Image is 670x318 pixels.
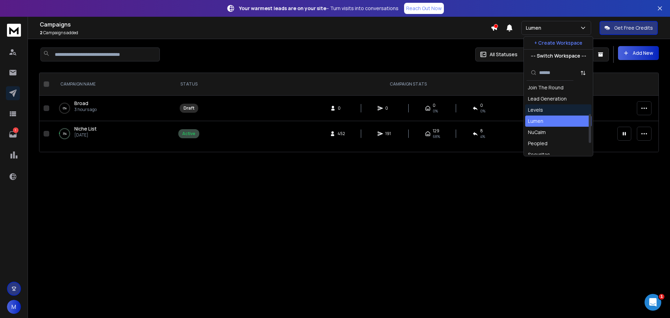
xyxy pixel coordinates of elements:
button: + Create Workspace [524,37,593,49]
div: Peopled [528,140,548,147]
iframe: Intercom live chat [645,294,661,311]
span: 2 [40,30,43,36]
p: 0 % [63,105,67,112]
img: logo [7,24,21,37]
div: Levels [528,106,543,113]
span: 452 [337,131,345,136]
div: Lumen [528,118,543,125]
p: Reach Out Now [406,5,442,12]
p: Lumen [526,24,544,31]
span: 0 [433,103,435,108]
span: 0 [480,103,483,108]
p: --- Switch Workspace --- [531,52,586,59]
td: 0%Broad3 hours ago [52,96,174,121]
p: Campaigns added [40,30,491,36]
button: M [7,300,21,314]
p: 3 hours ago [74,107,97,112]
span: 4 % [480,134,485,139]
div: Lead Generation [528,95,567,102]
button: Get Free Credits [600,21,658,35]
p: 3 % [63,130,67,137]
span: 68 % [433,134,440,139]
span: 0% [433,108,438,114]
a: Broad [74,100,88,107]
th: CAMPAIGN STATS [203,73,613,96]
span: 1 [659,294,664,299]
span: 191 [385,131,392,136]
div: NuCalm [528,129,546,136]
span: 0% [480,108,485,114]
p: [DATE] [74,132,97,138]
p: All Statuses [490,51,518,58]
button: Sort by Sort A-Z [576,66,590,80]
th: CAMPAIGN NAME [52,73,174,96]
div: Securitas [528,151,550,158]
td: 3%Niche List[DATE] [52,121,174,147]
div: Draft [184,105,194,111]
span: Broad [74,100,88,106]
h1: Campaigns [40,20,491,29]
span: 0 [385,105,392,111]
p: Get Free Credits [614,24,653,31]
p: – Turn visits into conversations [239,5,399,12]
span: 0 [338,105,345,111]
a: Niche List [74,125,97,132]
a: 1 [6,127,20,141]
p: + Create Workspace [534,39,582,46]
strong: Your warmest leads are on your site [239,5,326,12]
button: Add New [618,46,659,60]
a: Reach Out Now [404,3,444,14]
span: 129 [433,128,439,134]
div: Join The Round [528,84,564,91]
span: 8 [480,128,483,134]
th: STATUS [174,73,203,96]
div: Active [182,131,195,136]
p: 1 [13,127,18,133]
